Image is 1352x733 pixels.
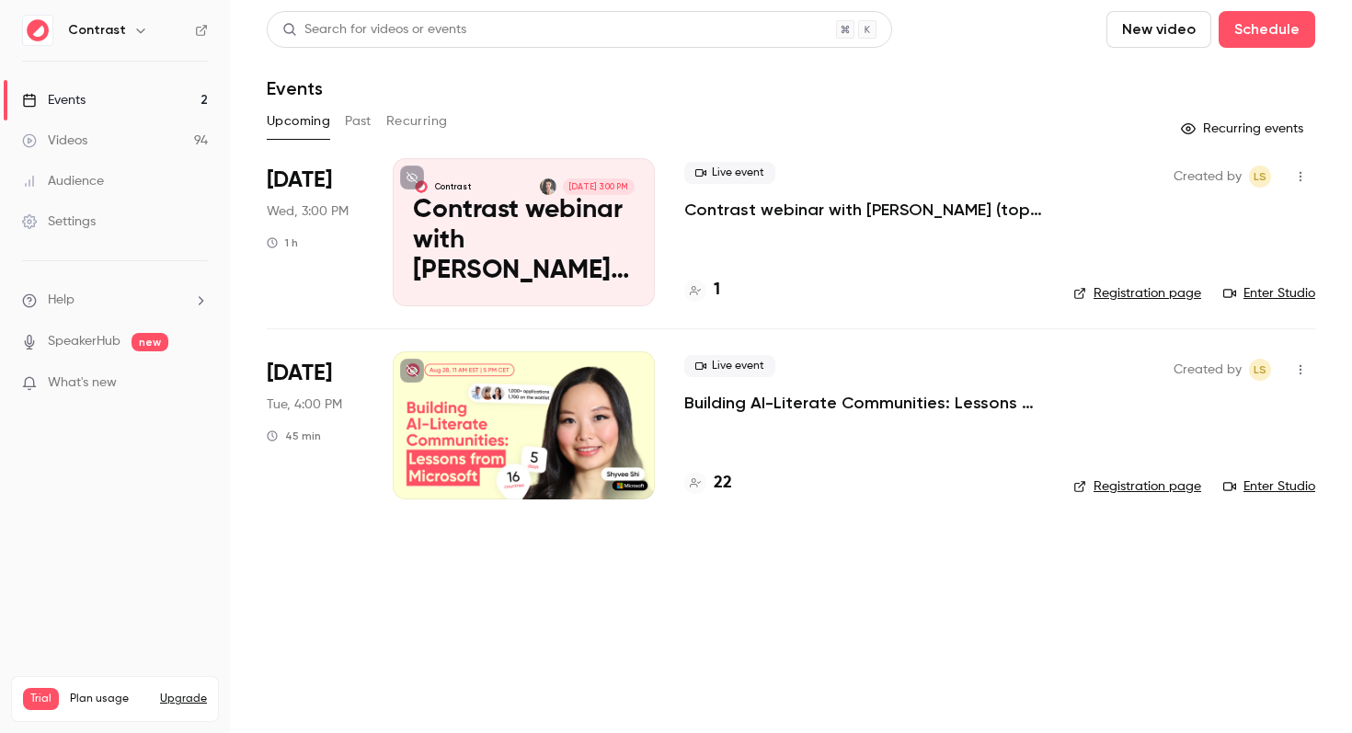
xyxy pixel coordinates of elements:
[1174,166,1242,188] span: Created by
[22,291,208,310] li: help-dropdown-opener
[267,359,332,388] span: [DATE]
[684,278,720,303] a: 1
[267,429,321,443] div: 45 min
[22,172,104,190] div: Audience
[23,688,59,710] span: Trial
[267,158,363,306] div: Dec 3 Wed, 4:00 PM (Europe/Amsterdam)
[160,692,207,706] button: Upgrade
[23,16,52,45] img: Contrast
[684,162,775,184] span: Live event
[435,181,471,192] p: Contrast
[22,212,96,231] div: Settings
[267,202,349,221] span: Wed, 3:00 PM
[48,291,74,310] span: Help
[345,107,372,136] button: Past
[1219,11,1315,48] button: Schedule
[267,107,330,136] button: Upcoming
[684,199,1044,221] a: Contrast webinar with [PERSON_NAME] (topic to be defined)
[267,351,363,498] div: Dec 9 Tue, 11:00 AM (America/New York)
[1174,359,1242,381] span: Created by
[1249,166,1271,188] span: Lusine Sargsyan
[267,235,298,250] div: 1 h
[684,355,775,377] span: Live event
[48,332,120,351] a: SpeakerHub
[1223,284,1315,303] a: Enter Studio
[393,158,655,306] a: Contrast webinar with Liana (topic to be defined)ContrastLiana Hakobyan[DATE] 3:00 PMContrast web...
[267,77,323,99] h1: Events
[684,392,1044,414] a: Building AI-Literate Communities: Lessons from Microsoft
[1073,477,1201,496] a: Registration page
[282,20,466,40] div: Search for videos or events
[540,178,556,195] img: Liana Hakobyan
[267,166,332,195] span: [DATE]
[22,91,86,109] div: Events
[70,692,149,706] span: Plan usage
[22,132,87,150] div: Videos
[714,471,732,496] h4: 22
[132,333,168,351] span: new
[386,107,448,136] button: Recurring
[267,395,342,414] span: Tue, 4:00 PM
[563,178,635,195] span: [DATE] 3:00 PM
[1249,359,1271,381] span: Lusine Sargsyan
[1223,477,1315,496] a: Enter Studio
[1106,11,1211,48] button: New video
[1073,284,1201,303] a: Registration page
[1173,114,1315,143] button: Recurring events
[1254,359,1266,381] span: LS
[684,471,732,496] a: 22
[68,21,126,40] h6: Contrast
[1254,166,1266,188] span: LS
[48,373,117,393] span: What's new
[413,195,635,286] p: Contrast webinar with [PERSON_NAME] (topic to be defined)
[714,278,720,303] h4: 1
